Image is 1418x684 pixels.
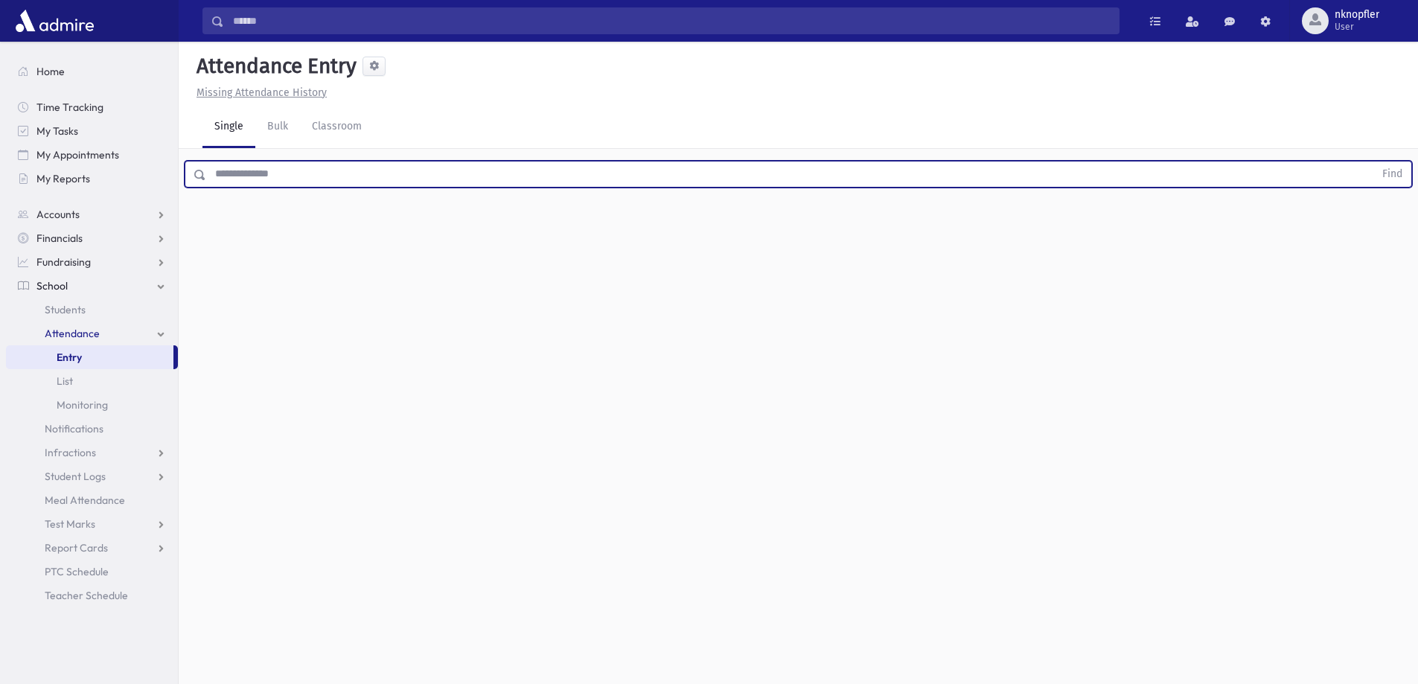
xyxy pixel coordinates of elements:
span: nknopfler [1335,9,1379,21]
a: Single [202,106,255,148]
u: Missing Attendance History [197,86,327,99]
a: Accounts [6,202,178,226]
span: User [1335,21,1379,33]
a: Report Cards [6,536,178,560]
a: Home [6,60,178,83]
a: Financials [6,226,178,250]
a: Missing Attendance History [191,86,327,99]
span: Attendance [45,327,100,340]
span: Teacher Schedule [45,589,128,602]
a: Meal Attendance [6,488,178,512]
a: School [6,274,178,298]
span: Test Marks [45,517,95,531]
a: Test Marks [6,512,178,536]
a: Classroom [300,106,374,148]
button: Find [1373,162,1411,187]
span: PTC Schedule [45,565,109,578]
h5: Attendance Entry [191,54,357,79]
span: Financials [36,231,83,245]
span: My Tasks [36,124,78,138]
span: Entry [57,351,82,364]
a: My Appointments [6,143,178,167]
a: Student Logs [6,464,178,488]
span: Infractions [45,446,96,459]
span: My Reports [36,172,90,185]
a: Teacher Schedule [6,584,178,607]
a: Students [6,298,178,322]
a: Monitoring [6,393,178,417]
span: List [57,374,73,388]
span: Monitoring [57,398,108,412]
span: Students [45,303,86,316]
span: Time Tracking [36,100,103,114]
a: Attendance [6,322,178,345]
a: Infractions [6,441,178,464]
a: My Reports [6,167,178,191]
a: PTC Schedule [6,560,178,584]
span: Meal Attendance [45,493,125,507]
a: Notifications [6,417,178,441]
img: AdmirePro [12,6,98,36]
span: Home [36,65,65,78]
a: Time Tracking [6,95,178,119]
span: School [36,279,68,293]
a: Fundraising [6,250,178,274]
a: Entry [6,345,173,369]
span: Accounts [36,208,80,221]
input: Search [224,7,1119,34]
span: Fundraising [36,255,91,269]
span: Report Cards [45,541,108,554]
a: My Tasks [6,119,178,143]
span: Notifications [45,422,103,435]
span: My Appointments [36,148,119,162]
a: Bulk [255,106,300,148]
a: List [6,369,178,393]
span: Student Logs [45,470,106,483]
